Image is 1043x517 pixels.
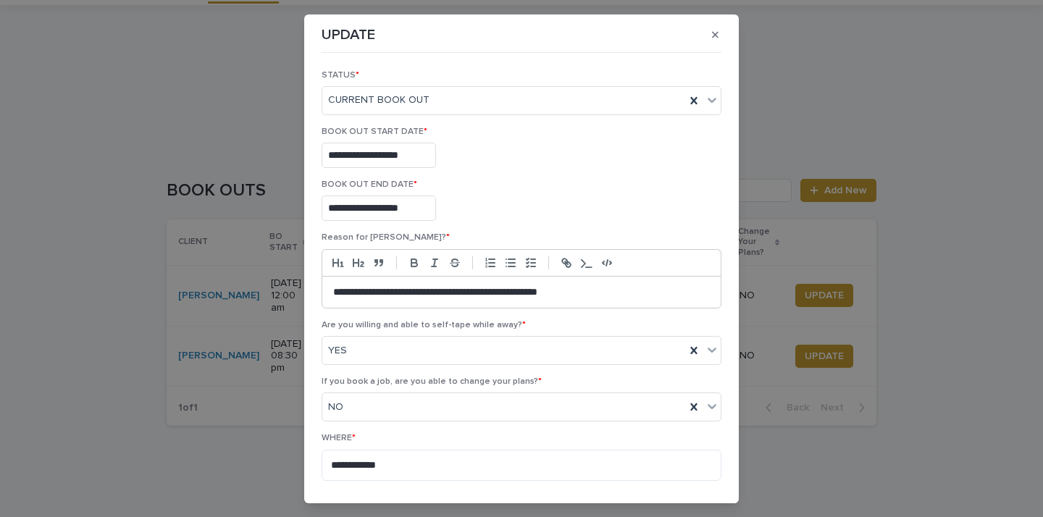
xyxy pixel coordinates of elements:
span: WHERE [322,434,356,442]
span: Are you willing and able to self-tape while away? [322,321,526,329]
span: If you book a job, are you able to change your plans? [322,377,542,386]
span: YES [328,343,347,358]
span: Reason for [PERSON_NAME]? [322,233,450,242]
span: STATUS [322,71,359,80]
span: CURRENT BOOK OUT [328,93,430,108]
span: BOOK OUT START DATE [322,127,427,136]
p: UPDATE [322,26,375,43]
span: BOOK OUT END DATE [322,180,417,189]
span: NO [328,400,343,415]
